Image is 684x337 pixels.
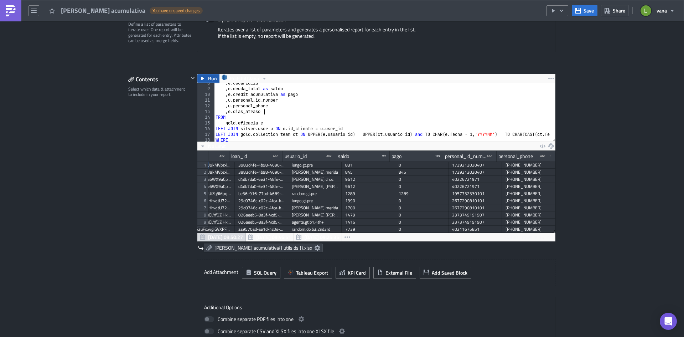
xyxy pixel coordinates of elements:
button: [DATE] 09:25:35 [294,233,342,241]
button: External File [373,267,416,279]
div: 8 [197,80,214,86]
div: 7739 [345,226,392,233]
div: 11 [197,97,214,103]
div: [PERSON_NAME].merida [292,204,338,211]
div: 1700 [345,204,392,211]
div: 0 [399,204,445,211]
div: 14 [197,114,214,120]
div: [PHONE_NUMBER] [506,211,552,219]
span: [PERSON_NAME] acumulativa [61,6,146,15]
div: random.gt.pre [292,190,338,197]
div: personal_id_number [445,151,487,162]
span: Add Saved Block [432,269,467,276]
div: [PERSON_NAME].merida [292,169,338,176]
div: 12 [197,103,214,109]
div: [PHONE_NUMBER] [506,176,552,183]
div: 0 [399,162,445,169]
span: [DATE] 09:46:51 [256,233,291,241]
div: 1289 [399,190,445,197]
span: Save [584,7,594,14]
span: Run [208,74,217,83]
div: 2373749191907 [452,211,498,219]
button: No Limit [197,142,228,150]
button: Share [601,5,629,16]
div: iungo.gt.pre [292,197,338,204]
div: 026aeeb5-8a3f-4cd5-9ba7-a805fc1f2fef [238,211,285,219]
div: 3983d4fe-4b98-4690-a971-3c5a39620bd4 [238,162,285,169]
div: 9612 [345,176,392,183]
div: d4db7da0-6e31-48fe-940b-2c2eeb6ade7c [238,176,285,183]
button: Hide content [188,74,197,82]
div: 845 [399,169,445,176]
span: RedshiftVana [230,74,259,83]
span: You have unsaved changes [152,8,200,14]
div: usuario_id [285,151,307,162]
span: Combine separate CSV and XLSX files into one XLSX file [218,327,334,336]
div: [PHONE_NUMBER] [506,183,552,190]
div: 2373749191907 [452,219,498,226]
div: 303807 rows in 35.19s [504,233,554,241]
button: Tableau Export [284,267,332,279]
div: 026aeeb5-8a3f-4cd5-9ba7-a805fc1f2fef [238,219,285,226]
div: 1739213020407 [452,169,498,176]
div: 40226721971 [452,183,498,190]
div: [PHONE_NUMBER] [506,219,552,226]
div: iungo.gt.pre [292,162,338,169]
div: 0 [399,226,445,233]
div: 13 [197,109,214,114]
div: [PERSON_NAME].[PERSON_NAME] [292,211,338,219]
img: Avatar [640,5,652,17]
div: be36c916-77bd-4689-ad0c-c538dba3350e [238,190,285,197]
span: Tableau Export [296,269,328,276]
div: pago [392,151,401,162]
label: Add Attachment [204,267,238,277]
div: [PHONE_NUMBER] [506,226,552,233]
button: [DATE] 09:46:51 [245,233,294,241]
img: PushMetrics [5,5,16,16]
div: 29d0746c-c02c-4fca-bbb3-53f77b98b2f1 [238,204,285,211]
span: vana [657,7,667,14]
span: No Limit [208,142,226,150]
body: Rich Text Area. Press ALT-0 for help. [3,3,340,9]
div: [PHONE_NUMBER] [506,197,552,204]
div: 0 [399,183,445,190]
div: 9612 [345,183,392,190]
div: Contents [128,74,188,85]
div: 0 [399,219,445,226]
div: 1957732330101 [452,190,498,197]
div: aa9570ad-ae1d-4c0e-a628-acb1110f9bb0 [238,226,285,233]
span: [DATE] 09:50:27 [208,233,243,241]
div: 0 [399,211,445,219]
div: 1416 [345,219,392,226]
button: Save [572,5,597,16]
div: loan_id [231,151,247,162]
div: 17 [197,132,214,137]
div: 40226721971 [452,176,498,183]
button: SQL Query [242,267,280,279]
span: [PERSON_NAME] acumulativa{{ utils.ds }}.xlsx [214,245,312,251]
div: 1739213020407 [452,162,498,169]
div: 0 [399,176,445,183]
div: 3983d4fe-4b98-4690-a971-3c5a39620bd4 [238,169,285,176]
div: 831 [345,162,392,169]
div: [PHONE_NUMBER] [506,169,552,176]
div: Define a list of parameters to iterate over. One report will be generated for each entry. Attribu... [128,21,192,44]
div: 15 [197,120,214,126]
div: 40211675851 [452,226,498,233]
span: KPI Card [348,269,366,276]
div: saldo [338,151,349,162]
a: [PERSON_NAME] acumulativa{{ utils.ds }}.xlsx [204,244,323,252]
div: [PHONE_NUMBER] [506,204,552,211]
div: [PHONE_NUMBER] [506,162,552,169]
div: 16 [197,126,214,132]
button: Add Saved Block [420,267,471,279]
div: 10 [197,92,214,97]
div: 1479 [345,211,392,219]
div: 845 [345,169,392,176]
div: 18 [197,137,214,143]
span: [DATE] 09:25:35 [304,233,339,241]
div: 11HNS2uFx5vgiGVXPFPbfo [185,226,231,233]
span: Share [613,7,625,14]
div: [PERSON_NAME].[PERSON_NAME] [292,183,338,190]
p: Hola team, comparto [PERSON_NAME] acumulativa actualizado hasta [GEOGRAPHIC_DATA]. [3,3,340,9]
